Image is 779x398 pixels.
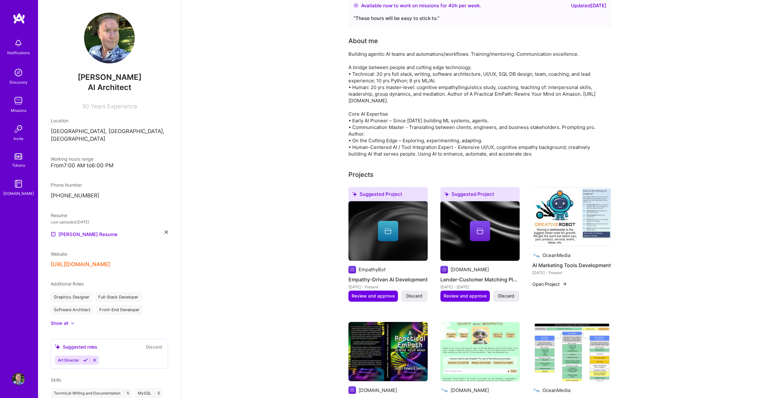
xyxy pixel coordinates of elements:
span: Discard [498,293,514,299]
span: Review and approve [444,293,487,299]
h4: Empathy-Driven AI Development [348,275,428,284]
div: Software Architect [51,305,94,315]
div: [DOMAIN_NAME] [359,387,397,394]
img: Author; Cognitive Empathy [348,322,428,382]
img: Invite [12,123,25,135]
span: Resume [51,213,67,218]
span: | [154,391,155,396]
img: Company logo [532,386,540,394]
div: Show all [51,320,68,326]
img: Availability [354,3,359,8]
img: ML-Based Chatbot Development [532,322,612,382]
div: Front-End Developer [96,305,143,315]
div: [DATE] - Present [532,269,612,276]
img: discovery [12,66,25,79]
img: Company logo [348,266,356,273]
img: Company logo [532,252,540,259]
img: teamwork [12,94,25,107]
span: Review and approve [352,293,395,299]
img: guide book [12,177,25,190]
div: [DOMAIN_NAME] [451,387,489,394]
img: Company logo [348,386,356,394]
span: 30 [82,103,89,110]
h4: AI Marketing Tools Development [532,261,612,269]
div: Full-Stack Developer [95,292,141,302]
span: Working hours range [51,156,94,162]
i: Accept [83,358,88,363]
i: icon SuggestedTeams [55,344,60,350]
span: Skills [51,377,61,382]
div: Suggested roles [55,343,97,350]
div: Discovery [10,79,28,86]
img: User Avatar [84,13,135,63]
span: 40 [448,3,455,9]
i: icon Close [165,230,168,234]
img: tokens [15,153,22,159]
span: Website [51,251,67,257]
i: Reject [92,358,97,363]
span: Additional Roles [51,281,84,286]
span: AI Architect [88,83,131,92]
button: Open Project [532,281,567,287]
div: [DOMAIN_NAME] [451,266,489,273]
div: “ These hours will be easy to stick to. ” [354,15,607,22]
div: Suggested Project [348,187,428,204]
div: [DATE] - Present [348,284,428,290]
button: Review and approve [348,291,398,301]
img: logo [13,13,25,24]
div: Missions [11,107,26,114]
button: Discard [401,291,427,301]
div: Available now to work on missions for h per week . [361,2,481,10]
h4: Lender-Customer Matching Platform [440,275,520,284]
div: [DOMAIN_NAME] [3,190,34,197]
img: Resume [51,232,56,237]
div: Location [51,117,168,124]
div: Projects [348,170,373,179]
p: [GEOGRAPHIC_DATA], [GEOGRAPHIC_DATA], [GEOGRAPHIC_DATA] [51,128,168,143]
div: Last uploaded: [DATE] [51,219,168,225]
button: Discard [144,343,164,350]
p: [PHONE_NUMBER] [51,192,168,200]
i: icon SuggestedTeams [444,192,449,196]
div: Updated [DATE] [571,2,607,10]
span: Phone Number [51,182,82,188]
div: EmpathyBot [359,266,386,273]
div: About me [348,36,378,46]
i: icon SuggestedTeams [352,192,357,196]
div: Notifications [7,49,30,56]
div: Suggested Project [440,187,520,204]
a: [PERSON_NAME] Resume [51,230,118,238]
div: From 7:00 AM to 6:00 PM [51,162,168,169]
div: [DATE] - [DATE] [440,284,520,290]
img: cover [348,201,428,261]
span: | [123,391,124,396]
a: User Avatar [10,373,26,385]
div: Invite [14,135,23,142]
img: cover [440,201,520,261]
button: [URL][DOMAIN_NAME] [51,261,110,268]
span: Art Director [58,358,79,363]
span: [PERSON_NAME] [51,73,168,82]
img: Company logo [440,266,448,273]
div: Graphics Designer [51,292,93,302]
button: Review and approve [440,291,490,301]
img: Company logo [440,386,448,394]
div: Tokens [12,162,25,169]
div: Building agentic AI teams and automations/workflows. Training/mentoring. Communication excellence... [348,51,602,157]
span: Discard [406,293,422,299]
span: Years Experience [91,103,137,110]
img: AI Marketing Tools Development [532,187,612,247]
img: User Avatar [12,373,25,385]
img: bell [12,37,25,49]
div: OceanMedia [542,252,570,259]
img: EmpathyBot Development [440,322,520,382]
button: Discard [493,291,519,301]
img: arrow-right [562,281,567,286]
div: OceanMedia [542,387,570,394]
